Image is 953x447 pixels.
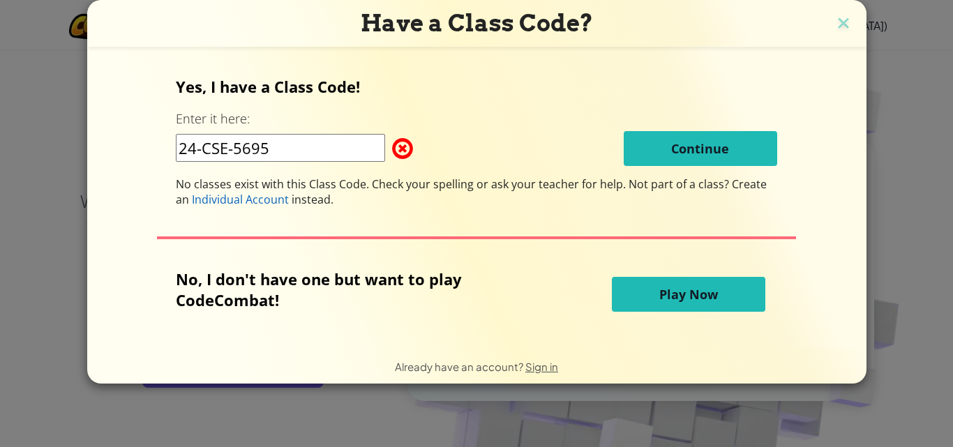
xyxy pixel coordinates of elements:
button: Play Now [612,277,765,312]
span: Continue [671,140,729,157]
span: Have a Class Code? [361,9,593,37]
span: instead. [289,192,333,207]
span: Already have an account? [395,360,525,373]
span: Individual Account [192,192,289,207]
p: Yes, I have a Class Code! [176,76,777,97]
a: Sign in [525,360,558,373]
label: Enter it here: [176,110,250,128]
span: Play Now [659,286,718,303]
p: No, I don't have one but want to play CodeCombat! [176,268,530,310]
span: No classes exist with this Class Code. Check your spelling or ask your teacher for help. [176,176,629,192]
span: Not part of a class? Create an [176,176,767,207]
button: Continue [624,131,777,166]
img: close icon [834,14,853,35]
